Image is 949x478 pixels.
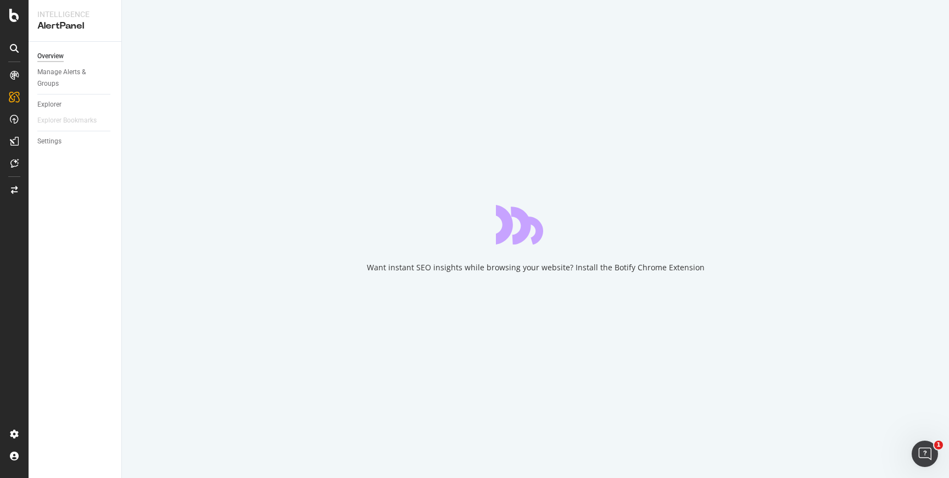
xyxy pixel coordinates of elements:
a: Overview [37,51,114,62]
a: Manage Alerts & Groups [37,66,114,90]
a: Settings [37,136,114,147]
div: Settings [37,136,62,147]
iframe: Intercom live chat [912,441,938,467]
a: Explorer [37,99,114,110]
div: Explorer Bookmarks [37,115,97,126]
span: 1 [934,441,943,449]
div: Want instant SEO insights while browsing your website? Install the Botify Chrome Extension [367,262,705,273]
div: animation [496,205,575,244]
div: Overview [37,51,64,62]
div: Intelligence [37,9,113,20]
div: AlertPanel [37,20,113,32]
a: Explorer Bookmarks [37,115,108,126]
div: Explorer [37,99,62,110]
div: Manage Alerts & Groups [37,66,103,90]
